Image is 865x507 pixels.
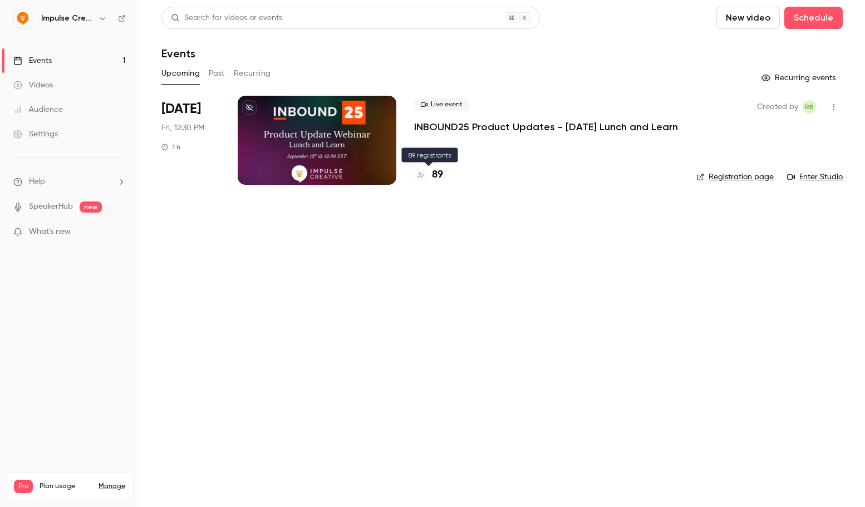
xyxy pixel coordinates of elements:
div: Audience [13,104,63,115]
span: Help [29,176,45,188]
span: RB [805,100,814,114]
span: Pro [14,480,33,493]
span: Created by [757,100,798,114]
button: Recurring [234,65,271,82]
div: Events [13,55,52,66]
span: What's new [29,226,71,238]
button: New video [716,7,780,29]
a: SpeakerHub [29,201,73,213]
span: new [80,201,102,213]
a: 89 [414,168,443,183]
iframe: Noticeable Trigger [112,227,126,237]
div: Sep 12 Fri, 12:30 PM (America/New York) [161,96,220,185]
button: Schedule [784,7,843,29]
h1: Events [161,47,195,60]
button: Recurring events [756,69,843,87]
button: Past [209,65,225,82]
div: Settings [13,129,58,140]
span: [DATE] [161,100,201,118]
h6: Impulse Creative [41,13,94,24]
a: Enter Studio [787,171,843,183]
span: Remington Begg [803,100,816,114]
a: Manage [99,482,125,491]
button: Upcoming [161,65,200,82]
div: Videos [13,80,53,91]
a: Registration page [696,171,774,183]
li: help-dropdown-opener [13,176,126,188]
span: Plan usage [40,482,92,491]
span: Live event [414,98,469,111]
a: INBOUND25 Product Updates - [DATE] Lunch and Learn [414,120,678,134]
h4: 89 [432,168,443,183]
div: Search for videos or events [171,12,282,24]
img: Impulse Creative [14,9,32,27]
div: 1 h [161,142,180,151]
span: Fri, 12:30 PM [161,122,204,134]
